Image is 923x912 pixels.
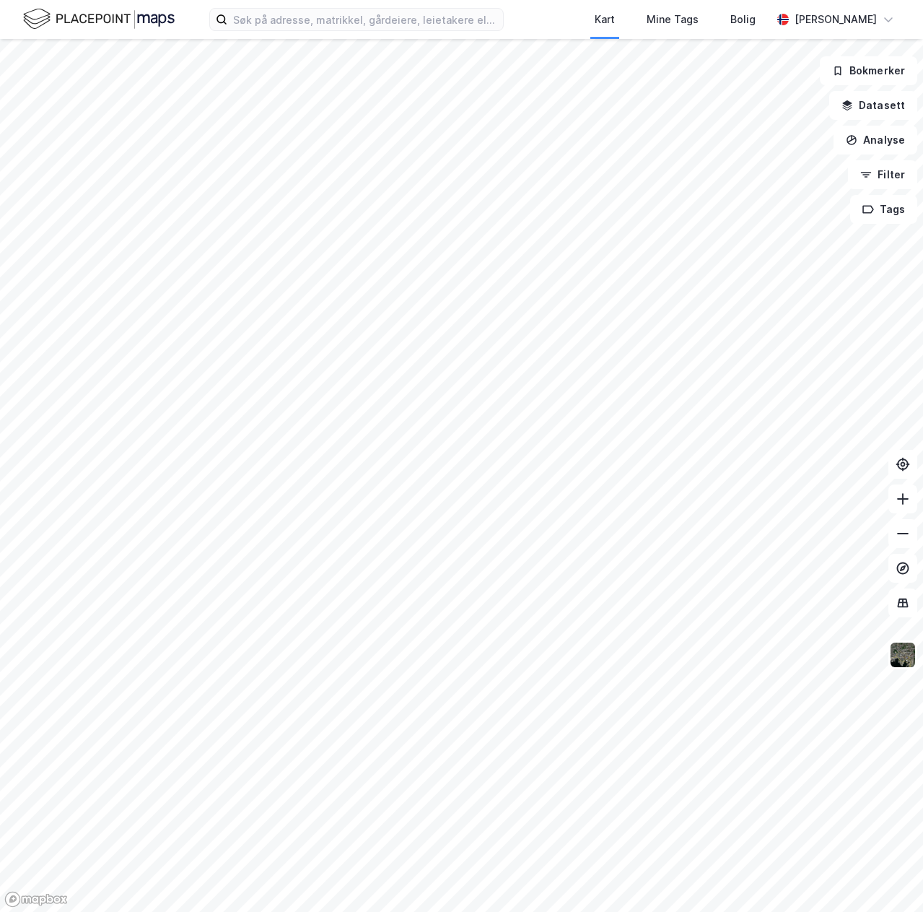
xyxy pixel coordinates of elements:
[595,11,615,28] div: Kart
[851,843,923,912] iframe: Chat Widget
[889,641,917,669] img: 9k=
[834,126,917,155] button: Analyse
[795,11,877,28] div: [PERSON_NAME]
[4,891,68,908] a: Mapbox homepage
[23,6,175,32] img: logo.f888ab2527a4732fd821a326f86c7f29.svg
[850,195,917,224] button: Tags
[227,9,503,30] input: Søk på adresse, matrikkel, gårdeiere, leietakere eller personer
[647,11,699,28] div: Mine Tags
[848,160,917,189] button: Filter
[820,56,917,85] button: Bokmerker
[851,843,923,912] div: Kontrollprogram for chat
[829,91,917,120] button: Datasett
[730,11,756,28] div: Bolig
